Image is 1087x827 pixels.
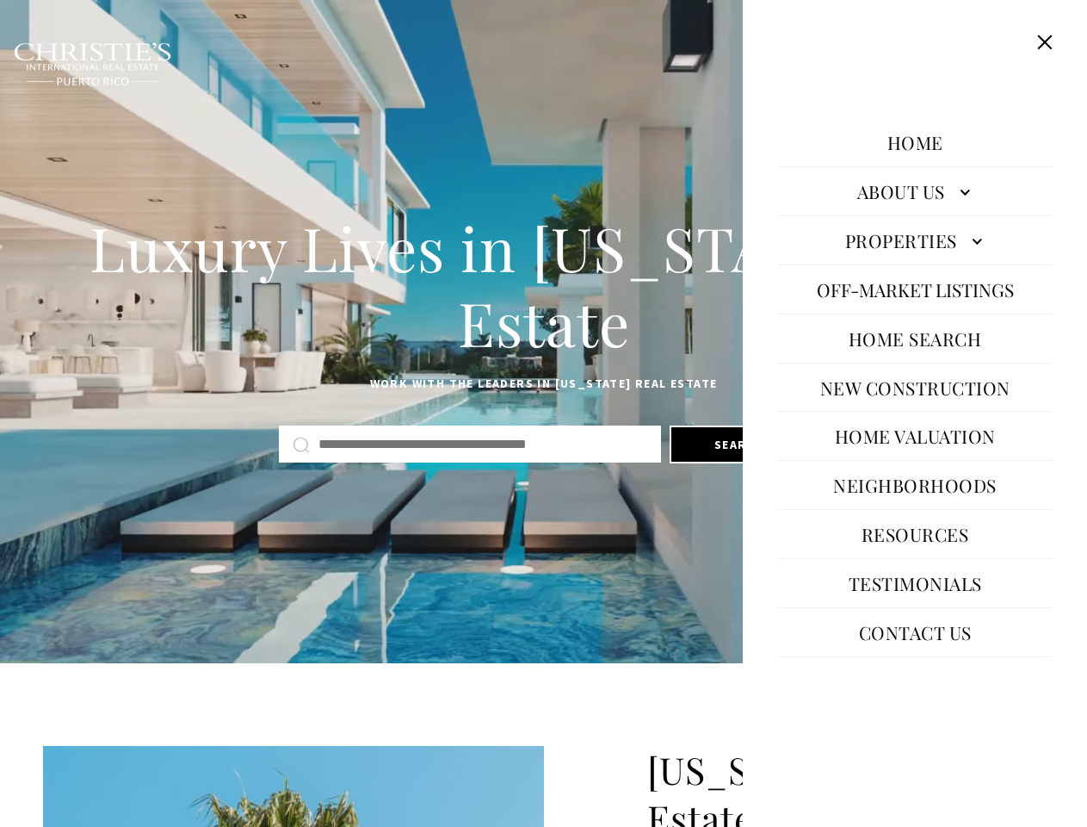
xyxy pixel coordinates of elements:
a: Contact Us [850,612,980,653]
button: Off-Market Listings [808,269,1022,310]
input: Search by Address, City, or Neighborhood [318,433,647,456]
a: About Us [777,171,1053,212]
p: Work with the leaders in [US_STATE] Real Estate [43,374,1044,395]
a: New Construction [812,367,1019,408]
div: Call or text [DATE], we are here to help! [18,55,249,67]
span: I agree to be contacted by [PERSON_NAME] International Real Estate PR via text, call & email. To ... [22,106,245,139]
div: Do you have questions? [18,39,249,51]
a: Properties [777,220,1053,261]
span: [PHONE_NUMBER] [71,81,214,98]
a: Home Valuation [826,415,1004,457]
a: Resources [853,513,978,555]
button: Search [670,426,809,463]
img: Christie's International Real Estate black text logo [13,42,173,87]
h1: Luxury Lives in [US_STATE] Real Estate [43,210,1044,361]
button: Close this option [1028,26,1061,59]
a: Home Search [840,318,991,359]
a: Testimonials [840,563,991,604]
a: Home [879,121,952,163]
a: Neighborhoods [825,464,1005,506]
